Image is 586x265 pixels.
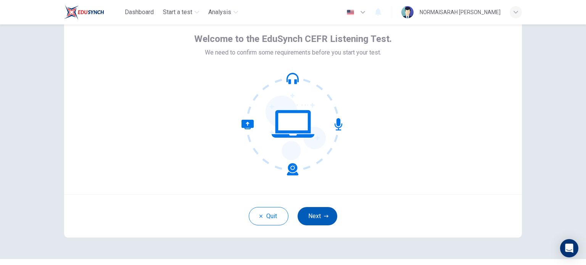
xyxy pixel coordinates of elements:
button: Next [298,207,337,225]
span: Analysis [208,8,231,17]
img: EduSynch logo [64,5,104,20]
button: Dashboard [122,5,157,19]
button: Quit [249,207,288,225]
div: NORMAISARAH [PERSON_NAME] [420,8,501,17]
img: en [346,10,355,15]
span: Dashboard [125,8,154,17]
span: Welcome to the EduSynch CEFR Listening Test. [194,33,392,45]
div: Open Intercom Messenger [560,239,578,257]
span: Start a test [163,8,192,17]
button: Start a test [160,5,202,19]
img: Profile picture [401,6,414,18]
span: We need to confirm some requirements before you start your test. [205,48,381,57]
button: Analysis [205,5,241,19]
a: EduSynch logo [64,5,122,20]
